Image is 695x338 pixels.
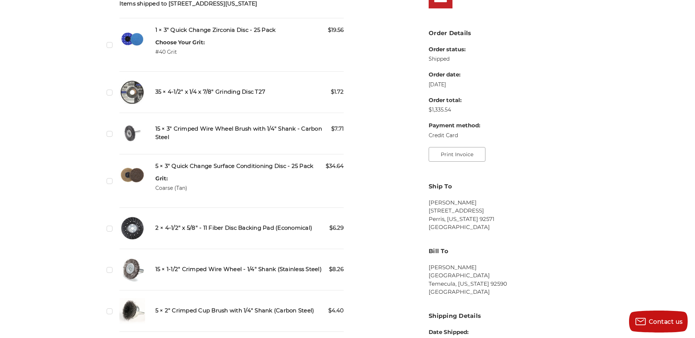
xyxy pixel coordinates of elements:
li: [PERSON_NAME] [429,263,576,272]
dd: [DATE] [429,81,480,89]
h5: 5 × 2" Crimped Cup Brush with 1/4" Shank (Carbon Steel) [155,307,344,315]
dt: Date Shipped: [429,328,525,337]
h5: 15 × 1-1/2" Crimped Wire Wheel - 1/4" Shank (Stainless Steel) [155,265,344,274]
h3: Order Details [429,29,576,38]
img: 3" Quick Change Surface Conditioning Disc - 25 Pack [119,162,145,188]
h3: Ship To [429,182,576,191]
li: Temecula, [US_STATE] 92590 [429,280,576,288]
span: $4.40 [328,307,344,315]
li: [PERSON_NAME] [429,199,576,207]
dd: Credit Card [429,132,480,139]
h5: 2 × 4-1/2" x 5/8" - 11 Fiber Disc Backing Pad (Economical) [155,224,344,232]
img: Crimped Wire Cup Brush with Shank [119,298,145,324]
dt: Payment method: [429,121,480,130]
button: Print Invoice [429,147,485,162]
dt: Order total: [429,96,480,105]
dd: $1,335.54 [429,106,480,114]
span: $19.56 [328,26,344,34]
dt: Order status: [429,45,480,54]
dt: Choose Your Grit: [155,38,205,47]
span: $1.72 [331,88,344,96]
span: $6.29 [329,224,344,232]
dt: Order date: [429,71,480,79]
h5: 35 × 4-1/2" x 1/4 x 7/8" Grinding Disc T27 [155,88,344,96]
span: $34.64 [326,162,344,170]
dt: Grit: [155,174,187,183]
img: 3" Quick Change Zirconia Disc - 25 Pack [119,26,145,52]
li: Perris, [US_STATE] 92571 [429,215,576,224]
span: $8.26 [329,265,344,274]
dd: Shipped [429,55,480,63]
li: [GEOGRAPHIC_DATA] [429,223,576,232]
img: Resin disc backing pad measuring 4 1/2 inches, an essential grinder accessory from Empire Abrasives [119,215,145,241]
button: Contact us [629,311,688,333]
h3: Bill To [429,247,576,256]
dd: Coarse (Tan) [155,184,187,192]
h5: 1 × 3" Quick Change Zirconia Disc - 25 Pack [155,26,344,34]
li: [GEOGRAPHIC_DATA] [429,288,576,296]
span: Contact us [649,318,683,325]
img: BHA grinding wheels for 4.5 inch angle grinder [119,79,145,105]
img: Crimped Wire Wheel with Shank [119,257,145,282]
h5: 15 × 3" Crimped Wire Wheel Brush with 1/4" Shank - Carbon Steel [155,125,344,141]
h3: Shipping Details [429,312,576,320]
h5: 5 × 3" Quick Change Surface Conditioning Disc - 25 Pack [155,162,344,170]
dd: #40 Grit [155,48,205,56]
li: [STREET_ADDRESS] [429,207,576,215]
li: [GEOGRAPHIC_DATA] [429,271,576,280]
img: 3" Crimped Carbon Steel Wire Wheel Brush with 1/4" Shank [119,121,145,146]
span: $7.71 [331,125,344,133]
